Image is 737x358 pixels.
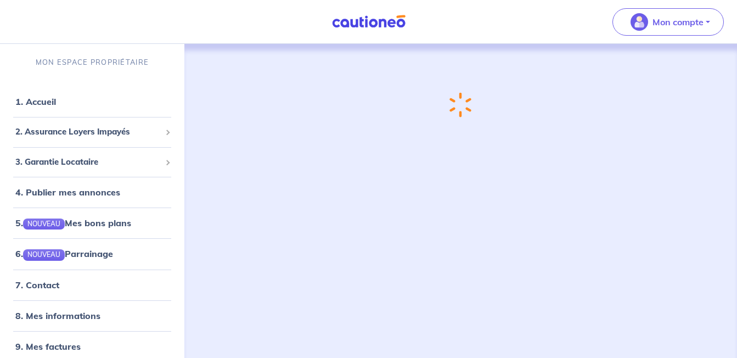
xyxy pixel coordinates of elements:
a: 7. Contact [15,279,59,290]
span: 2. Assurance Loyers Impayés [15,126,161,138]
a: 1. Accueil [15,96,56,107]
div: 6.NOUVEAUParrainage [4,243,180,265]
p: MON ESPACE PROPRIÉTAIRE [36,57,149,68]
a: 8. Mes informations [15,310,100,321]
span: 3. Garantie Locataire [15,156,161,169]
a: 5.NOUVEAUMes bons plans [15,217,131,228]
div: 5.NOUVEAUMes bons plans [4,212,180,234]
img: Cautioneo [328,15,410,29]
a: 4. Publier mes annonces [15,187,120,198]
div: 9. Mes factures [4,335,180,357]
a: 9. Mes factures [15,341,81,352]
button: illu_account_valid_menu.svgMon compte [612,8,724,36]
img: loading-spinner [449,92,471,118]
img: illu_account_valid_menu.svg [631,13,648,31]
div: 3. Garantie Locataire [4,152,180,173]
div: 4. Publier mes annonces [4,181,180,203]
div: 8. Mes informations [4,305,180,327]
div: 2. Assurance Loyers Impayés [4,121,180,143]
div: 7. Contact [4,274,180,296]
div: 1. Accueil [4,91,180,113]
p: Mon compte [652,15,704,29]
a: 6.NOUVEAUParrainage [15,248,113,259]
